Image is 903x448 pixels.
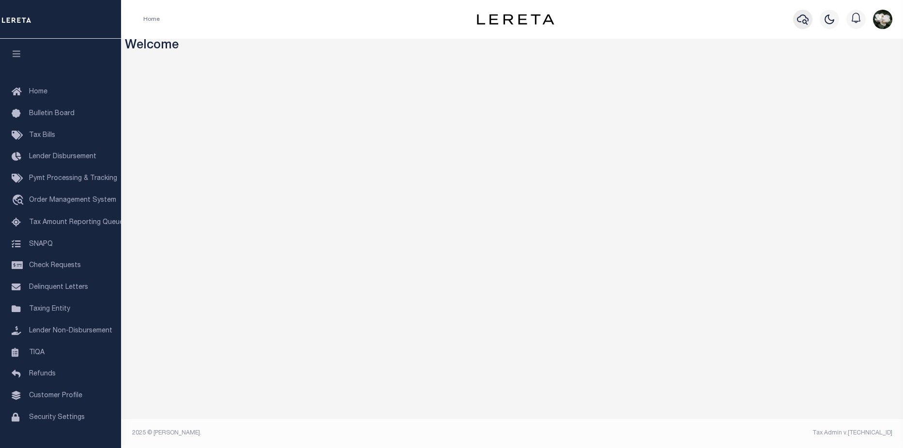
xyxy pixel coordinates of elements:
[29,240,53,247] span: SNAPQ
[29,132,55,139] span: Tax Bills
[29,175,117,182] span: Pymt Processing & Tracking
[29,262,81,269] span: Check Requests
[29,110,75,117] span: Bulletin Board
[29,328,112,334] span: Lender Non-Disbursement
[29,153,96,160] span: Lender Disbursement
[29,349,45,356] span: TIQA
[125,39,900,54] h3: Welcome
[520,429,892,437] div: Tax Admin v.[TECHNICAL_ID]
[143,15,160,24] li: Home
[29,284,88,291] span: Delinquent Letters
[29,197,116,204] span: Order Management System
[12,194,27,207] i: travel_explore
[29,414,85,421] span: Security Settings
[29,219,123,226] span: Tax Amount Reporting Queue
[125,429,512,437] div: 2025 © [PERSON_NAME].
[477,14,554,25] img: logo-dark.svg
[29,392,82,399] span: Customer Profile
[29,306,70,313] span: Taxing Entity
[29,89,47,95] span: Home
[29,371,56,377] span: Refunds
